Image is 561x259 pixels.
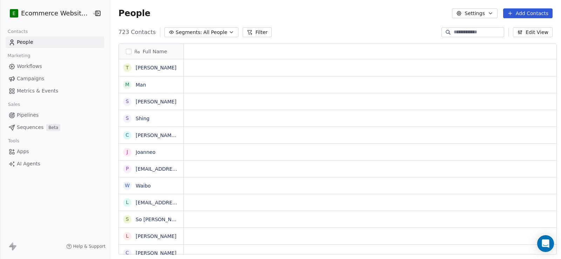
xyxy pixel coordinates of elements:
[119,28,156,36] span: 723 Contacts
[17,39,33,46] span: People
[17,75,44,82] span: Campaigns
[126,165,129,172] div: p
[66,244,106,249] a: Help & Support
[21,9,90,18] span: Ecommerce Website Builder
[126,249,129,257] div: C
[46,124,60,131] span: Beta
[243,27,272,37] button: Filter
[5,50,33,61] span: Marketing
[136,200,222,205] a: [EMAIL_ADDRESS][DOMAIN_NAME]
[136,217,184,222] a: So [PERSON_NAME]
[13,10,16,17] span: E
[127,148,128,156] div: J
[17,148,29,155] span: Apps
[8,7,87,19] button: EEcommerce Website Builder
[452,8,497,18] button: Settings
[126,115,129,122] div: S
[6,36,104,48] a: People
[136,166,222,172] a: [EMAIL_ADDRESS][DOMAIN_NAME]
[125,182,130,189] div: W
[203,29,227,36] span: All People
[136,82,146,88] a: Man
[5,99,23,110] span: Sales
[136,116,149,121] a: Shing
[136,149,155,155] a: Joanneo
[126,131,129,139] div: C
[6,146,104,157] a: Apps
[126,216,129,223] div: S
[143,48,167,55] span: Full Name
[17,160,40,168] span: AI Agents
[6,122,104,133] a: SequencesBeta
[119,44,183,59] div: Full Name
[6,85,104,97] a: Metrics & Events
[17,63,42,70] span: Workflows
[119,59,184,255] div: grid
[537,235,554,252] div: Open Intercom Messenger
[136,65,176,70] a: [PERSON_NAME]
[126,64,129,71] div: T
[136,99,176,104] a: [PERSON_NAME]
[503,8,553,18] button: Add Contacts
[136,233,176,239] a: [PERSON_NAME]
[17,111,39,119] span: Pipelines
[5,26,31,37] span: Contacts
[17,87,58,95] span: Metrics & Events
[6,73,104,84] a: Campaigns
[5,136,22,146] span: Tools
[136,132,219,138] a: [PERSON_NAME] [PERSON_NAME]
[6,109,104,121] a: Pipelines
[136,183,151,189] a: Waibo
[73,244,106,249] span: Help & Support
[176,29,202,36] span: Segments:
[17,124,43,131] span: Sequences
[136,250,176,256] a: [PERSON_NAME]
[6,158,104,170] a: AI Agents
[126,232,129,240] div: L
[6,61,104,72] a: Workflows
[513,27,553,37] button: Edit View
[126,199,129,206] div: l
[125,81,129,88] div: M
[126,98,129,105] div: S
[119,8,150,19] span: People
